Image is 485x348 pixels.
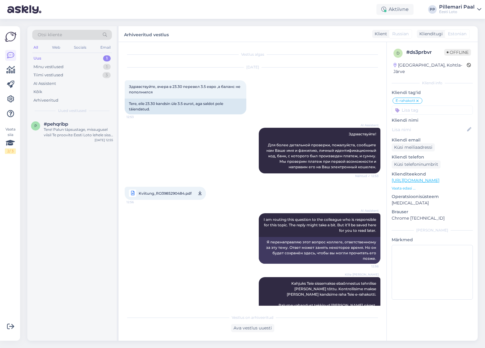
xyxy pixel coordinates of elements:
[376,4,414,15] div: Aktiivne
[125,64,380,70] div: [DATE]
[38,32,62,38] span: Otsi kliente
[444,49,471,56] span: Offline
[392,209,473,215] p: Brauser
[439,5,475,9] div: Pillemari Paal
[44,121,68,127] span: #pehqribp
[266,132,377,169] span: Здравствуйте! Для более детальной проверки, пожалуйста, сообщите нам Ваше имя и фамилию, личный и...
[439,5,481,14] a: Pillemari PaalEesti Loto
[58,108,86,113] span: Uued vestlused
[392,160,441,169] div: Küsi telefoninumbrit
[392,215,473,221] p: Chrome [TECHNICAL_ID]
[279,281,377,308] span: Kahjuks Teie sissemakse ebaõnnestus tehnilise [PERSON_NAME] tõttu. Kontrollisime makse [PERSON_NA...
[125,187,206,200] a: Kviitung_RO3985290484.pdf12:56
[392,126,466,133] input: Lisa nimi
[5,31,16,43] img: Askly Logo
[397,51,400,55] span: d
[129,84,241,94] span: Здравствуйте, вчера в 23.30 перевел 3.5 евро ,а баланс не пополнился
[33,72,63,78] div: Tiimi vestlused
[439,9,475,14] div: Eesti Loto
[392,237,473,243] p: Märkmed
[33,64,64,70] div: Minu vestlused
[139,190,192,197] span: Kviitung_RO3985290484.pdf
[231,324,274,332] div: Ava vestlus uuesti
[33,81,56,87] div: AI Assistent
[393,62,467,75] div: [GEOGRAPHIC_DATA], Kohtla-Järve
[103,64,111,70] div: 1
[356,264,379,269] span: 12:56
[33,55,41,61] div: Uus
[95,138,113,142] div: [DATE] 12:55
[5,148,16,154] div: 2 / 3
[126,115,149,119] span: 12:53
[372,31,387,37] div: Klient
[392,154,473,160] p: Kliendi telefon
[345,272,379,277] span: Kille [PERSON_NAME]
[232,315,273,320] span: Vestlus on arhiveeritud
[44,127,113,138] div: Tere! Palun täpsustage, missugusel viisil Te proovite Eesti Loto lehele sisse logida ning millise...
[392,200,473,206] p: [MEDICAL_DATA]
[356,123,379,127] span: AI Assistent
[392,137,473,143] p: Kliendi email
[33,89,42,95] div: Kõik
[259,237,380,264] div: Я перенаправляю этот вопрос коллеге, ответственному за эту тему. Ответ может занять некоторое вре...
[5,127,16,154] div: Vaata siia
[264,217,377,233] span: I am routing this question to the colleague who is responsible for this topic. The reply might ta...
[103,55,111,61] div: 1
[356,208,379,213] span: AI Assistent
[392,89,473,96] p: Kliendi tag'id
[392,80,473,86] div: Kliendi info
[392,31,409,37] span: Russian
[392,171,473,177] p: Klienditeekond
[34,124,37,128] span: p
[392,193,473,200] p: Operatsioonisüsteem
[406,49,444,56] div: # ds3prbvr
[125,99,246,114] div: Tere, eile 23.30 kandsin üle 3.5 eurot, aga saldot pole täiendatud.
[392,106,473,115] input: Lisa tag
[392,186,473,191] p: Vaata edasi ...
[99,43,112,51] div: Email
[396,99,415,103] span: E-rahakott
[124,30,169,38] label: Arhiveeritud vestlus
[73,43,88,51] div: Socials
[355,174,379,178] span: Nähtud ✓ 12:53
[392,228,473,233] div: [PERSON_NAME]
[428,5,437,14] div: PP
[392,143,435,151] div: Küsi meiliaadressi
[125,52,380,57] div: Vestlus algas
[51,43,61,51] div: Web
[126,198,149,206] span: 12:56
[33,97,58,103] div: Arhiveeritud
[102,72,111,78] div: 3
[392,178,439,183] a: [URL][DOMAIN_NAME]
[448,31,466,37] span: Estonian
[417,31,443,37] div: Klienditugi
[392,117,473,124] p: Kliendi nimi
[32,43,39,51] div: All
